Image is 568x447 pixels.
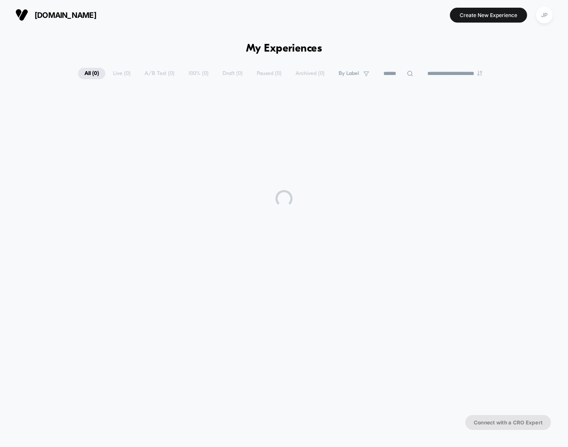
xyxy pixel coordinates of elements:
[339,70,359,77] span: By Label
[35,11,96,20] span: [DOMAIN_NAME]
[13,8,99,22] button: [DOMAIN_NAME]
[450,8,527,23] button: Create New Experience
[533,6,555,24] button: JP
[465,415,551,430] button: Connect with a CRO Expert
[15,9,28,21] img: Visually logo
[477,71,482,76] img: end
[536,7,553,23] div: JP
[246,43,322,55] h1: My Experiences
[78,68,105,79] span: All ( 0 )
